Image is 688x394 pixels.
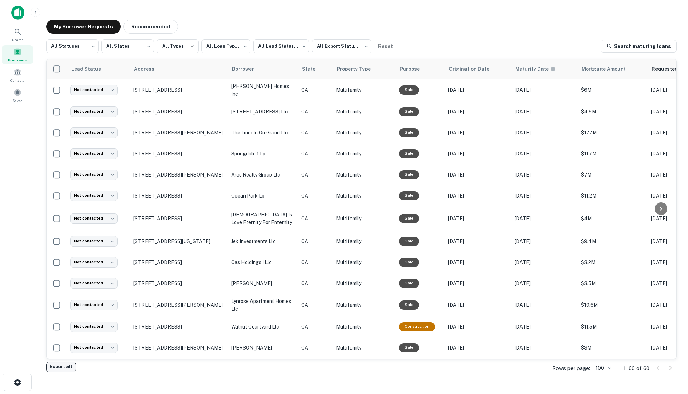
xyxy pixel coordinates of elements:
[133,109,224,115] p: [STREET_ADDRESS]
[133,280,224,286] p: [STREET_ADDRESS]
[445,59,511,79] th: Origination Date
[2,45,33,64] a: Borrowers
[581,192,644,200] p: $11.2M
[515,86,574,94] p: [DATE]
[515,258,574,266] p: [DATE]
[399,128,419,137] div: Sale
[13,98,23,103] span: Saved
[581,258,644,266] p: $3.2M
[582,65,635,73] span: Mortgage Amount
[336,323,392,331] p: Multifamily
[336,279,392,287] p: Multifamily
[231,323,294,331] p: walnut courtyard llc
[2,25,33,44] a: Search
[399,214,419,223] div: Sale
[228,59,298,79] th: Borrower
[577,59,647,79] th: Mortgage Amount
[336,108,392,116] p: Multifamily
[448,323,508,331] p: [DATE]
[515,192,574,200] p: [DATE]
[231,297,294,313] p: lynrose apartment homes llc
[157,39,199,53] button: All Types
[448,279,508,287] p: [DATE]
[448,192,508,200] p: [DATE]
[448,215,508,222] p: [DATE]
[336,237,392,245] p: Multifamily
[231,258,294,266] p: cas holdings i llc
[336,192,392,200] p: Multifamily
[448,344,508,352] p: [DATE]
[336,129,392,137] p: Multifamily
[133,259,224,265] p: [STREET_ADDRESS]
[336,258,392,266] p: Multifamily
[8,57,27,63] span: Borrowers
[449,65,498,73] span: Origination Date
[301,301,329,309] p: CA
[70,322,118,332] div: Not contacted
[515,129,574,137] p: [DATE]
[515,215,574,222] p: [DATE]
[399,85,419,94] div: Sale
[133,151,224,157] p: [STREET_ADDRESS]
[2,86,33,105] a: Saved
[67,59,130,79] th: Lead Status
[301,258,329,266] p: CA
[448,150,508,158] p: [DATE]
[581,279,644,287] p: $3.5M
[552,364,590,373] p: Rows per page:
[581,323,644,331] p: $11.5M
[336,344,392,352] p: Multifamily
[653,338,688,372] div: Chat Widget
[2,65,33,84] a: Contacts
[581,171,644,179] p: $7M
[511,59,577,79] th: Maturity dates displayed may be estimated. Please contact the lender for the most accurate maturi...
[515,237,574,245] p: [DATE]
[133,193,224,199] p: [STREET_ADDRESS]
[448,301,508,309] p: [DATE]
[581,129,644,137] p: $17.7M
[515,323,574,331] p: [DATE]
[133,215,224,222] p: [STREET_ADDRESS]
[336,86,392,94] p: Multifamily
[336,150,392,158] p: Multifamily
[70,148,118,159] div: Not contacted
[231,150,294,158] p: springdale 1 lp
[231,211,294,226] p: [DEMOGRAPHIC_DATA] is love eternity for enternity
[301,237,329,245] p: CA
[70,170,118,180] div: Not contacted
[301,171,329,179] p: CA
[399,279,419,288] div: Sale
[231,171,294,179] p: ares realty group llc
[301,192,329,200] p: CA
[70,85,118,95] div: Not contacted
[231,237,294,245] p: jek investments llc
[231,82,294,98] p: [PERSON_NAME] homes inc
[581,86,644,94] p: $6M
[515,108,574,116] p: [DATE]
[515,279,574,287] p: [DATE]
[101,37,154,55] div: All States
[133,345,224,351] p: [STREET_ADDRESS][PERSON_NAME]
[399,258,419,267] div: Sale
[301,129,329,137] p: CA
[301,344,329,352] p: CA
[601,40,677,53] a: Search maturing loans
[12,37,23,42] span: Search
[253,37,309,55] div: All Lead Statuses
[593,363,612,373] div: 100
[448,171,508,179] p: [DATE]
[231,279,294,287] p: [PERSON_NAME]
[333,59,396,79] th: Property Type
[399,343,419,352] div: Sale
[133,324,224,330] p: [STREET_ADDRESS]
[448,129,508,137] p: [DATE]
[301,323,329,331] p: CA
[232,65,263,73] span: Borrower
[336,171,392,179] p: Multifamily
[399,107,419,116] div: Sale
[399,300,419,309] div: Sale
[133,238,224,244] p: [STREET_ADDRESS][US_STATE]
[70,213,118,223] div: Not contacted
